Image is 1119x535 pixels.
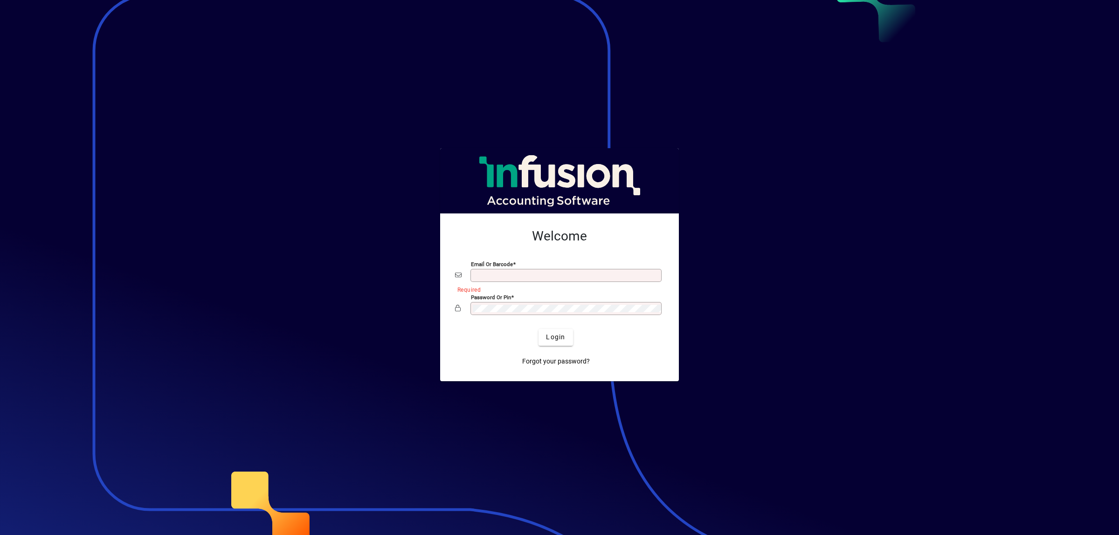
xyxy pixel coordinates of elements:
mat-error: Required [457,284,656,294]
a: Forgot your password? [518,353,594,370]
h2: Welcome [455,228,664,244]
span: Forgot your password? [522,357,590,366]
mat-label: Password or Pin [471,294,511,300]
span: Login [546,332,565,342]
button: Login [539,329,573,346]
mat-label: Email or Barcode [471,261,513,267]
